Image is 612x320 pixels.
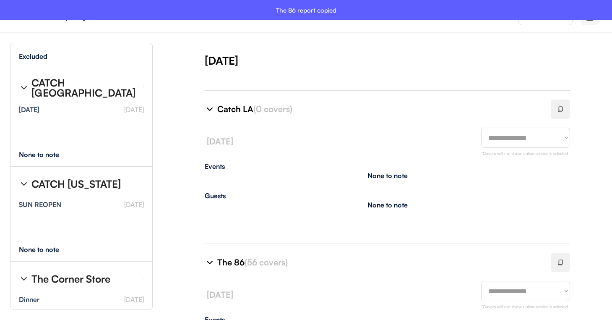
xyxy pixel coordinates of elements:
[31,78,136,98] div: CATCH [GEOGRAPHIC_DATA]
[19,274,29,284] img: chevron-right%20%281%29.svg
[19,179,29,189] img: chevron-right%20%281%29.svg
[19,246,75,253] div: None to note
[124,105,144,114] font: [DATE]
[31,274,110,284] div: The Corner Store
[205,192,570,199] div: Guests
[253,104,292,114] font: (0 covers)
[19,106,39,113] div: [DATE]
[481,304,568,309] font: *Covers will not show unless service is selected
[205,104,215,114] img: chevron-right%20%281%29.svg
[19,83,29,93] img: chevron-right%20%281%29.svg
[19,296,39,303] div: Dinner
[19,151,75,158] div: None to note
[205,163,570,170] div: Events
[367,202,408,208] div: None to note
[245,257,288,268] font: (56 covers)
[19,53,47,60] div: Excluded
[124,295,144,304] font: [DATE]
[207,289,233,300] font: [DATE]
[205,257,215,268] img: chevron-right%20%281%29.svg
[19,201,61,208] div: SUN REOPEN
[124,200,144,209] font: [DATE]
[207,136,233,147] font: [DATE]
[205,53,612,68] div: [DATE]
[367,172,408,179] div: None to note
[217,103,541,115] div: Catch LA
[481,151,568,156] font: *Covers will not show unless service is selected
[217,257,541,268] div: The 86
[31,179,121,189] div: CATCH [US_STATE]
